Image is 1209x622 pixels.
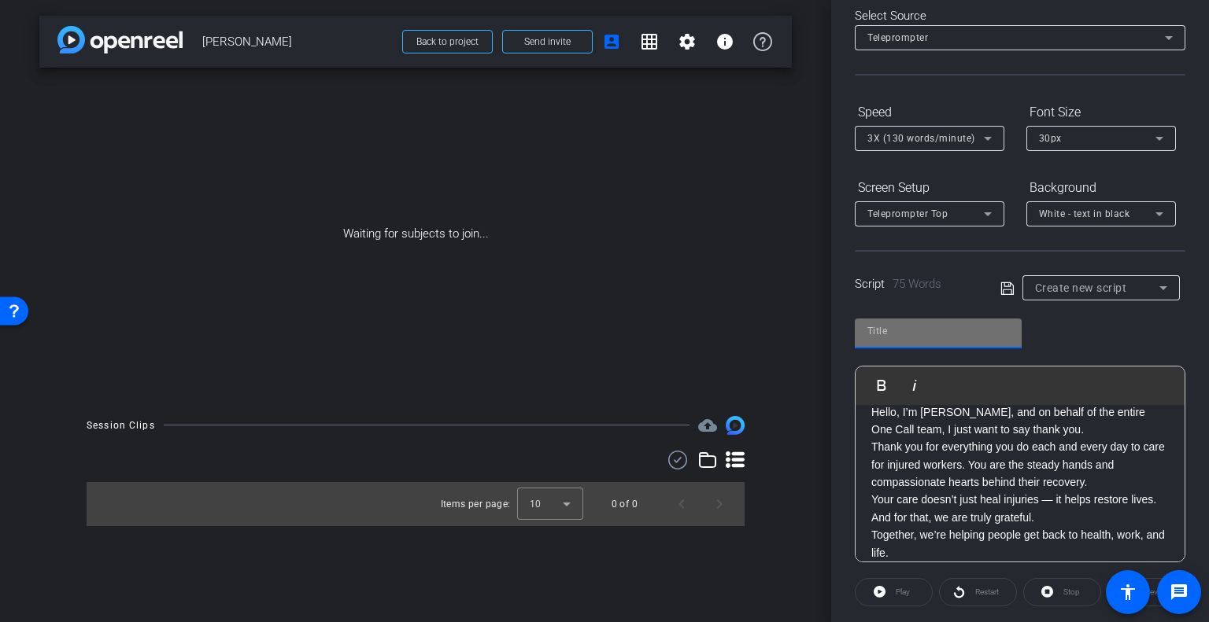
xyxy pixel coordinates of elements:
[1118,583,1137,602] mat-icon: accessibility
[855,275,978,293] div: Script
[698,416,717,435] span: Destinations for your clips
[867,208,948,219] span: Teleprompter Top
[871,491,1169,526] p: Your care doesn’t just heal injuries — it helps restore lives. And for that, we are truly grateful.
[441,496,511,512] div: Items per page:
[1026,99,1176,126] div: Font Size
[871,438,1169,491] p: Thank you for everything you do each and every day to care for injured workers. You are the stead...
[57,26,183,53] img: app-logo
[893,277,941,291] span: 75 Words
[867,370,897,401] button: Bold (Ctrl+B)
[39,68,792,400] div: Waiting for subjects to join...
[87,418,155,433] div: Session Clips
[1026,175,1176,201] div: Background
[715,32,734,51] mat-icon: info
[855,7,1185,25] div: Select Source
[1170,583,1189,602] mat-icon: message
[663,485,701,523] button: Previous page
[1039,208,1130,219] span: White - text in black
[900,370,930,401] button: Italic (Ctrl+I)
[871,403,1169,439] p: Hello, I’m [PERSON_NAME], and on behalf of the entire One Call team, I just want to say thank you.
[602,32,621,51] mat-icon: account_box
[1039,133,1062,144] span: 30px
[867,32,928,43] span: Teleprompter
[701,485,738,523] button: Next page
[524,35,571,48] span: Send invite
[867,322,1009,340] input: Title
[612,496,638,512] div: 0 of 0
[726,416,745,435] img: Session clips
[867,133,975,144] span: 3X (130 words/minute)
[402,30,493,53] button: Back to project
[202,26,393,57] span: [PERSON_NAME]
[698,416,717,435] mat-icon: cloud_upload
[1035,282,1127,294] span: Create new script
[678,32,697,51] mat-icon: settings
[855,175,1004,201] div: Screen Setup
[640,32,659,51] mat-icon: grid_on
[416,36,479,47] span: Back to project
[871,526,1169,561] p: Together, we’re helping people get back to health, work, and life.
[855,99,1004,126] div: Speed
[502,30,593,53] button: Send invite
